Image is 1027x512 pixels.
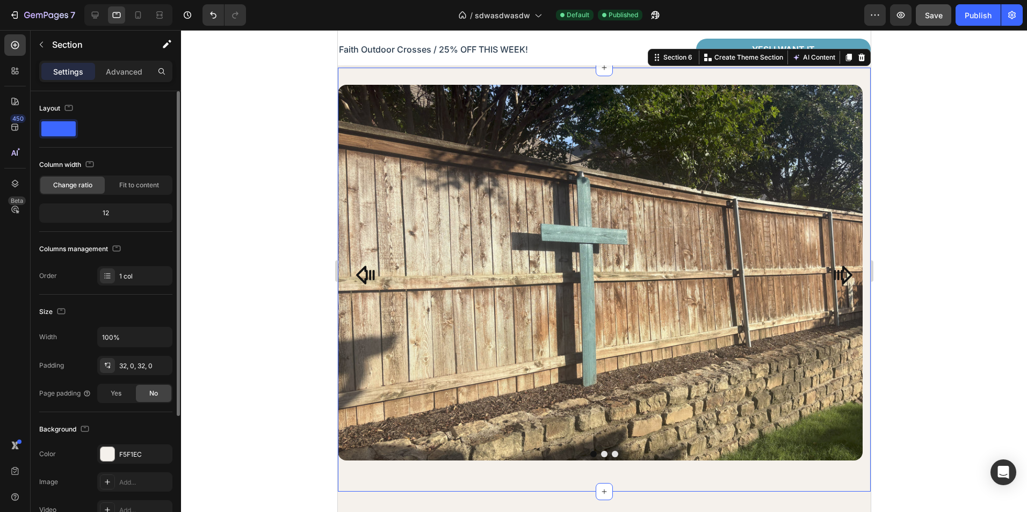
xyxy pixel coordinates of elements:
div: 12 [41,206,170,221]
div: Open Intercom Messenger [990,459,1016,485]
div: Add... [119,478,170,487]
span: Change ratio [53,180,92,190]
p: Create Theme Section [377,23,445,32]
div: Section 6 [323,23,357,32]
div: Beta [8,196,26,205]
span: sdwasdwasdw [475,10,530,21]
div: F5F1EC [119,450,170,459]
div: Color [39,449,56,459]
span: Fit to content [119,180,159,190]
div: Image [39,477,58,487]
span: / [470,10,473,21]
span: No [149,389,158,398]
p: Advanced [106,66,142,77]
div: Order [39,271,57,281]
div: Layout [39,101,75,116]
div: 1 col [119,272,170,281]
span: Published [609,10,638,20]
div: Column width [39,158,96,172]
div: Padding [39,361,64,370]
div: 450 [10,114,26,123]
button: Save [916,4,951,26]
button: AI Content [452,21,500,34]
input: Auto [98,327,172,347]
button: Dot [263,421,270,427]
div: Size [39,305,68,319]
iframe: Design area [338,30,871,512]
div: Undo/Redo [202,4,246,26]
div: Width [39,332,57,342]
div: Page padding [39,389,91,398]
p: Settings [53,66,83,77]
span: Save [925,11,943,20]
p: 7 [70,9,75,21]
button: Publish [956,4,1001,26]
p: Section [52,38,140,51]
button: Dot [252,421,259,427]
span: Default [567,10,589,20]
div: 32, 0, 32, 0 [119,361,170,371]
button: Dot [274,421,280,427]
div: Publish [965,10,992,21]
div: Background [39,422,91,437]
span: Yes [111,389,121,398]
div: Columns management [39,242,123,257]
button: 7 [4,4,80,26]
button: Carousel Next Arrow [485,225,524,265]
